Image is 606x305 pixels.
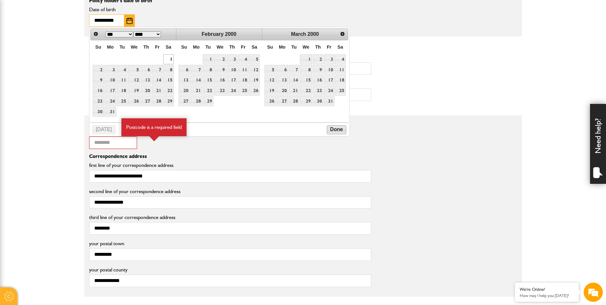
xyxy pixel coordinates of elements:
a: 24 [227,86,237,96]
a: 14 [190,75,202,85]
a: 17 [104,86,116,96]
a: 10 [104,75,116,85]
a: 31 [324,96,334,106]
a: 30 [93,107,104,117]
a: 14 [152,75,163,85]
a: 4 [335,54,346,64]
a: 5 [249,54,260,64]
a: 2 [93,65,104,75]
a: 7 [190,65,202,75]
a: 15 [203,75,213,85]
label: your postal town [89,241,371,246]
a: 28 [289,96,299,106]
a: 26 [128,96,140,106]
a: 23 [313,86,323,96]
a: 20 [276,86,288,96]
span: Wednesday [131,44,137,50]
a: 6 [276,65,288,75]
span: Monday [279,44,286,50]
span: Monday [107,44,114,50]
label: your postal county [89,267,371,272]
a: 23 [93,96,104,106]
a: 23 [214,86,226,96]
p: How may I help you today? [520,293,574,298]
a: 8 [203,65,213,75]
a: 14 [289,75,299,85]
a: 22 [203,86,213,96]
img: Choose date [127,18,133,24]
img: error-box-arrow.svg [149,136,159,141]
a: 11 [117,75,127,85]
a: 28 [152,96,163,106]
a: 12 [128,75,140,85]
a: 26 [265,96,275,106]
a: 19 [249,75,260,85]
a: 22 [300,86,312,96]
input: Enter your last name [8,59,117,73]
a: Prev [91,29,101,39]
label: first line of your correspondence address [89,163,371,168]
a: 25 [117,96,127,106]
a: 18 [238,75,249,85]
button: Done [327,125,346,134]
a: 1 [203,54,213,64]
a: 22 [163,86,174,96]
label: Date of birth [89,7,371,12]
a: 5 [265,65,275,75]
a: 7 [152,65,163,75]
a: 30 [313,96,323,106]
span: March [291,31,306,37]
a: 19 [265,86,275,96]
input: Enter your email address [8,78,117,92]
div: Minimize live chat window [105,3,120,19]
a: 4 [117,65,127,75]
a: 3 [227,54,237,64]
input: Enter your phone number [8,97,117,111]
a: 2 [313,54,323,64]
span: Friday [327,44,331,50]
a: 9 [313,65,323,75]
a: 12 [265,75,275,85]
textarea: Type your message and hit 'Enter' [8,116,117,192]
span: Saturday [337,44,343,50]
span: Next [340,31,345,36]
div: Chat with us now [33,36,107,44]
a: 21 [152,86,163,96]
a: 24 [324,86,334,96]
span: Thursday [229,44,235,50]
span: 2000 [225,31,236,37]
span: Tuesday [119,44,125,50]
a: 13 [141,75,151,85]
span: Sunday [95,44,101,50]
a: Next [338,29,347,39]
a: 1 [300,54,312,64]
a: 31 [104,107,116,117]
a: 13 [276,75,288,85]
a: 6 [141,65,151,75]
button: [DATE] [92,125,115,134]
a: 18 [335,75,346,85]
a: 18 [117,86,127,96]
img: d_20077148190_company_1631870298795_20077148190 [11,35,27,44]
a: 4 [238,54,249,64]
a: 8 [300,65,312,75]
a: 15 [300,75,312,85]
a: 3 [324,54,334,64]
a: 10 [324,65,334,75]
span: Monday [193,44,200,50]
span: February [202,31,223,37]
span: Wednesday [303,44,309,50]
span: 2000 [308,31,319,37]
a: 10 [227,65,237,75]
span: Saturday [251,44,257,50]
span: Wednesday [217,44,223,50]
span: Saturday [165,44,171,50]
a: 11 [335,65,346,75]
a: 21 [289,86,299,96]
a: 17 [324,75,334,85]
a: 26 [249,86,260,96]
a: 15 [163,75,174,85]
a: 25 [335,86,346,96]
a: 1 [163,54,174,64]
span: Thursday [143,44,149,50]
